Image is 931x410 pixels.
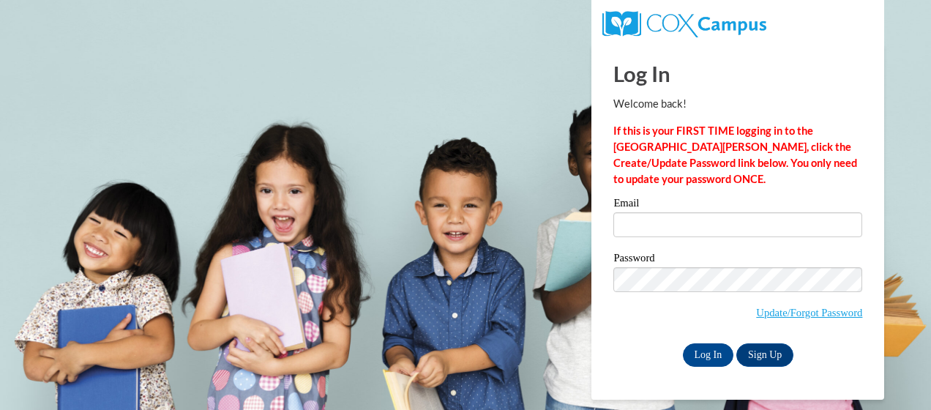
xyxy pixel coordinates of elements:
[736,343,793,367] a: Sign Up
[613,124,857,185] strong: If this is your FIRST TIME logging in to the [GEOGRAPHIC_DATA][PERSON_NAME], click the Create/Upd...
[613,253,862,267] label: Password
[613,198,862,212] label: Email
[756,307,862,318] a: Update/Forgot Password
[613,96,862,112] p: Welcome back!
[683,343,734,367] input: Log In
[602,11,766,37] img: COX Campus
[602,17,766,29] a: COX Campus
[613,59,862,89] h1: Log In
